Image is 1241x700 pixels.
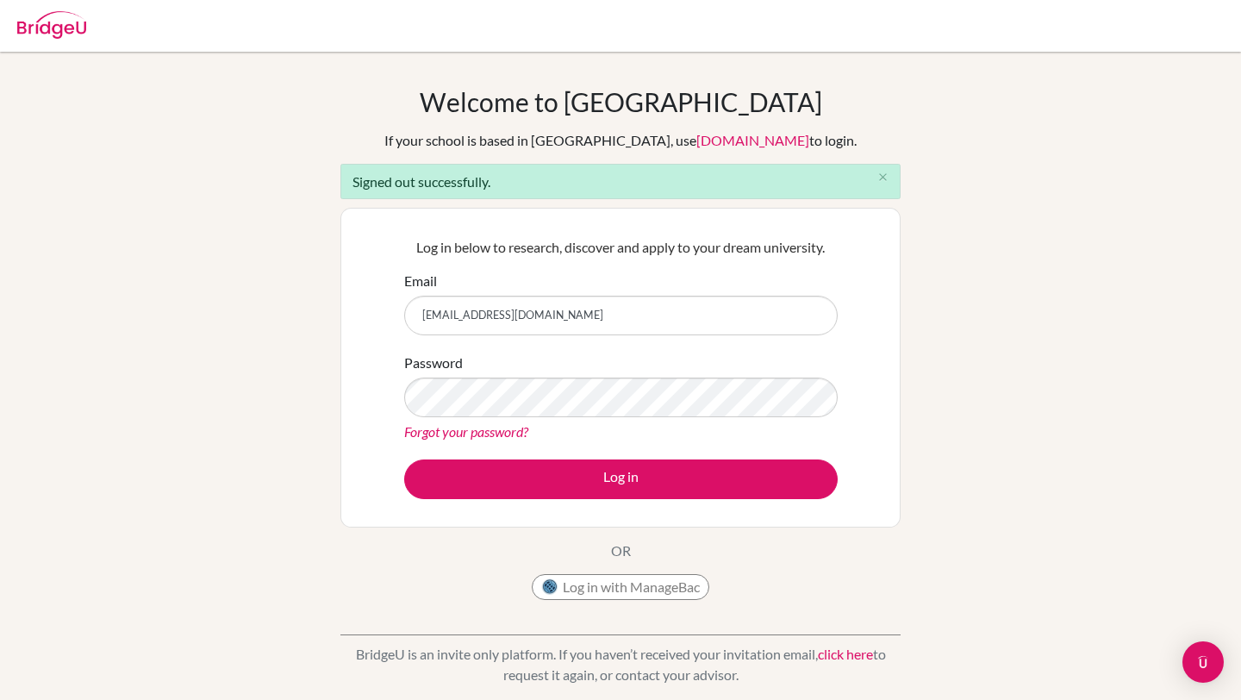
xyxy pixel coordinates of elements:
[404,423,528,440] a: Forgot your password?
[818,646,873,662] a: click here
[532,574,709,600] button: Log in with ManageBac
[340,644,901,685] p: BridgeU is an invite only platform. If you haven’t received your invitation email, to request it ...
[404,237,838,258] p: Log in below to research, discover and apply to your dream university.
[340,164,901,199] div: Signed out successfully.
[404,459,838,499] button: Log in
[404,271,437,291] label: Email
[384,130,857,151] div: If your school is based in [GEOGRAPHIC_DATA], use to login.
[696,132,809,148] a: [DOMAIN_NAME]
[404,353,463,373] label: Password
[420,86,822,117] h1: Welcome to [GEOGRAPHIC_DATA]
[876,171,889,184] i: close
[611,541,631,561] p: OR
[17,11,86,39] img: Bridge-U
[1182,641,1224,683] div: Open Intercom Messenger
[865,165,900,191] button: Close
